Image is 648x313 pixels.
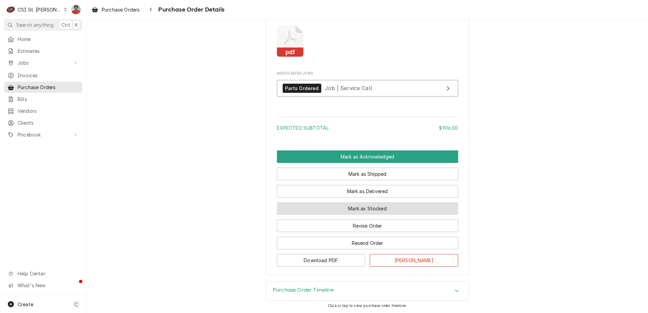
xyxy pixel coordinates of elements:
div: Button Group Row [277,215,458,232]
button: Navigate back [145,4,156,15]
div: Attachments [277,13,458,62]
div: Button Group [277,150,458,267]
div: Button Group Row [277,163,458,180]
button: Accordion Details Expand Trigger [266,281,469,300]
button: pdf [277,25,304,57]
div: Accordion Header [266,281,469,300]
span: C [75,301,78,308]
button: Mark as Stocked [277,202,458,215]
a: Home [4,34,82,45]
button: Revise Order [277,220,458,232]
a: Estimates [4,45,82,57]
div: Button Group Row [277,150,458,163]
span: Pricebook [18,131,69,138]
span: Create [18,301,33,307]
div: Parts Ordered [283,84,321,93]
div: Associated Jobs [277,71,458,100]
button: Search anythingCtrlK [4,19,82,31]
div: Button Group Row [277,197,458,215]
div: Button Group Row [277,249,458,267]
div: NF [71,5,81,14]
div: C [6,5,16,14]
a: Go to Jobs [4,57,82,68]
span: Job | Service Call [325,85,372,91]
span: Home [18,36,79,43]
div: CSI St. Louis's Avatar [6,5,16,14]
button: Mark as Shipped [277,168,458,180]
span: Bills [18,96,79,103]
button: [PERSON_NAME] [370,254,458,267]
div: Purchase Order Timeline [266,281,469,301]
div: Button Group Row [277,232,458,249]
span: Click or tap to view purchase order timeline. [328,304,407,308]
span: Invoices [18,72,79,79]
a: Invoices [4,70,82,81]
span: Ctrl [61,21,70,28]
span: Purchase Order Details [156,5,224,14]
button: Resend Order [277,237,458,249]
div: CSI St. [PERSON_NAME] [18,6,62,13]
span: Jobs [18,59,69,66]
span: Expected Subtotal [277,125,329,131]
span: Attachments [277,20,458,62]
button: Download PDF [277,254,365,267]
h3: Purchase Order Timeline [273,287,334,293]
span: K [75,21,78,28]
span: Clients [18,119,79,126]
button: Mark as Acknowledged [277,150,458,163]
a: Bills [4,93,82,105]
div: Nicholas Faubert's Avatar [71,5,81,14]
a: Go to Help Center [4,268,82,279]
span: Estimates [18,47,79,55]
span: What's New [18,282,78,289]
div: Button Group Row [277,180,458,197]
span: Purchase Orders [102,6,140,13]
a: Clients [4,117,82,128]
a: Go to Pricebook [4,129,82,140]
div: Amount Summary [277,114,458,136]
a: Purchase Orders [89,4,142,15]
a: Go to What's New [4,280,82,291]
span: Associated Jobs [277,71,458,76]
a: View Job [277,80,458,97]
a: Purchase Orders [4,82,82,93]
span: Search anything [16,21,54,28]
span: Purchase Orders [18,84,79,91]
button: Mark as Delivered [277,185,458,197]
a: Vendors [4,105,82,117]
div: Subtotal [277,124,458,131]
span: Vendors [18,107,79,114]
div: $906.00 [439,124,458,131]
span: Help Center [18,270,78,277]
